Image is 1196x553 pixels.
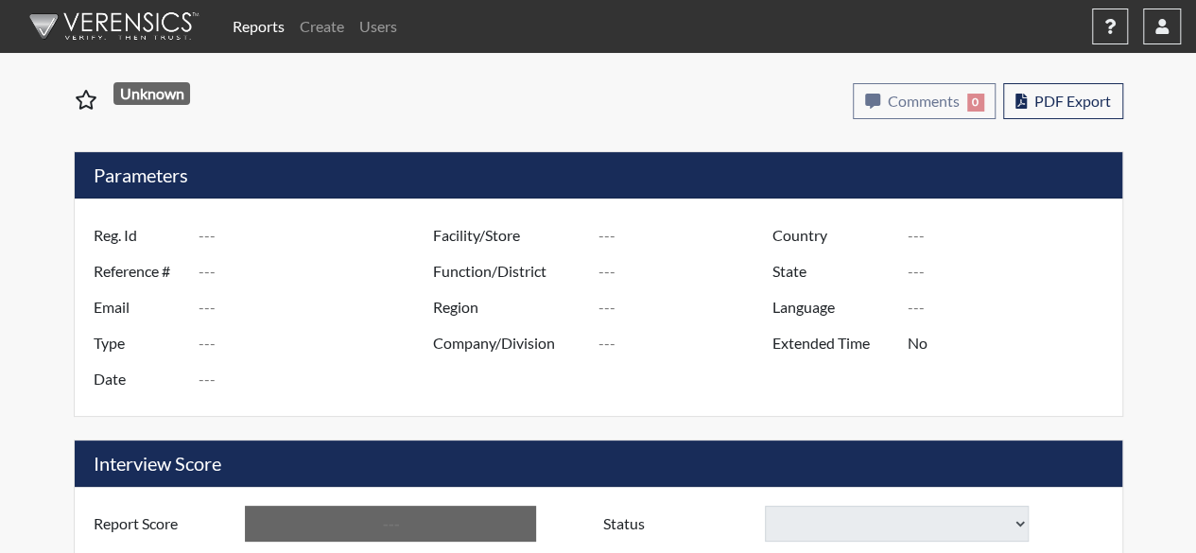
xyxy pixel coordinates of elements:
button: PDF Export [1003,83,1123,119]
input: --- [598,289,777,325]
span: PDF Export [1034,92,1111,110]
label: Facility/Store [419,217,598,253]
label: Country [758,217,908,253]
input: --- [199,253,438,289]
input: --- [908,289,1117,325]
label: Region [419,289,598,325]
label: Reference # [79,253,199,289]
label: Type [79,325,199,361]
input: --- [598,217,777,253]
input: --- [908,217,1117,253]
label: State [758,253,908,289]
label: Date [79,361,199,397]
input: --- [199,361,438,397]
span: 0 [967,94,983,111]
input: --- [908,253,1117,289]
div: Document a decision to hire or decline a candiate [589,506,1118,542]
a: Create [292,8,352,45]
a: Reports [225,8,292,45]
input: --- [199,289,438,325]
span: Comments [888,92,960,110]
button: Comments0 [853,83,996,119]
label: Status [589,506,765,542]
input: --- [598,253,777,289]
input: --- [199,217,438,253]
label: Email [79,289,199,325]
input: --- [199,325,438,361]
span: Unknown [113,82,190,105]
label: Language [758,289,908,325]
input: --- [245,506,536,542]
label: Report Score [79,506,246,542]
a: Users [352,8,405,45]
label: Company/Division [419,325,598,361]
label: Function/District [419,253,598,289]
input: --- [598,325,777,361]
label: Extended Time [758,325,908,361]
input: --- [908,325,1117,361]
h5: Interview Score [75,441,1122,487]
label: Reg. Id [79,217,199,253]
h5: Parameters [75,152,1122,199]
